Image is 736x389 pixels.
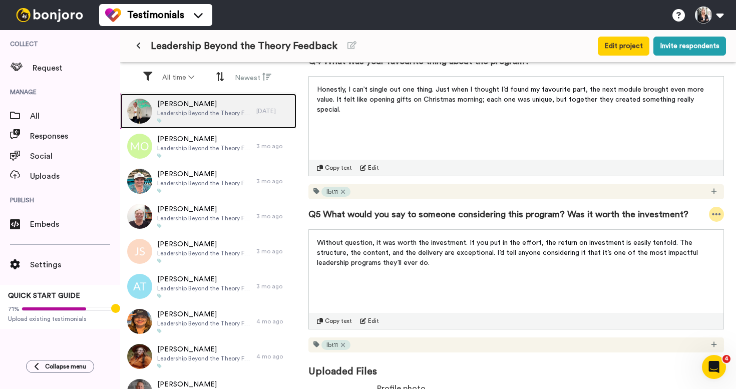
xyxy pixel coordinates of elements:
[325,164,352,172] span: Copy text
[368,317,379,325] span: Edit
[120,304,296,339] a: [PERSON_NAME]Leadership Beyond the Theory Feedback4 mo ago
[120,94,296,129] a: [PERSON_NAME]Leadership Beyond the Theory Feedback[DATE]
[702,355,726,379] iframe: Intercom live chat
[157,284,251,292] span: Leadership Beyond the Theory Feedback
[157,214,251,222] span: Leadership Beyond the Theory Feedback
[127,169,152,194] img: 85bde2a9-3fe9-41c7-92f2-ae8215b340fd.jpeg
[120,234,296,269] a: [PERSON_NAME]Leadership Beyond the Theory Feedback3 mo ago
[30,150,120,162] span: Social
[8,292,80,299] span: QUICK START GUIDE
[256,177,291,185] div: 3 mo ago
[157,344,251,354] span: [PERSON_NAME]
[8,315,112,323] span: Upload existing testimonials
[127,309,152,334] img: 9dca49ce-f62e-494b-8930-0c430fe646cc.jpeg
[256,212,291,220] div: 3 mo ago
[157,274,251,284] span: [PERSON_NAME]
[157,169,251,179] span: [PERSON_NAME]
[33,62,120,74] span: Request
[157,309,251,319] span: [PERSON_NAME]
[256,107,291,115] div: [DATE]
[157,249,251,257] span: Leadership Beyond the Theory Feedback
[30,259,120,271] span: Settings
[317,86,706,113] span: Honestly, I can’t single out one thing. Just when I thought I’d found my favourite part, the next...
[157,204,251,214] span: [PERSON_NAME]
[256,352,291,360] div: 4 mo ago
[157,134,251,144] span: [PERSON_NAME]
[653,37,726,56] button: Invite respondents
[256,282,291,290] div: 3 mo ago
[8,305,20,313] span: 71%
[308,352,724,378] span: Uploaded Files
[256,317,291,325] div: 4 mo ago
[308,207,688,221] span: Q5 What would you say to someone considering this program? Was it worth the investment?
[30,110,120,122] span: All
[120,129,296,164] a: [PERSON_NAME]Leadership Beyond the Theory Feedback3 mo ago
[111,304,120,313] div: Tooltip anchor
[127,274,152,299] img: at.png
[30,130,120,142] span: Responses
[157,239,251,249] span: [PERSON_NAME]
[157,354,251,362] span: Leadership Beyond the Theory Feedback
[229,68,277,87] button: Newest
[256,247,291,255] div: 3 mo ago
[157,109,251,117] span: Leadership Beyond the Theory Feedback
[120,339,296,374] a: [PERSON_NAME]Leadership Beyond the Theory Feedback4 mo ago
[127,239,152,264] img: js.png
[151,39,337,53] span: Leadership Beyond the Theory Feedback
[157,319,251,327] span: Leadership Beyond the Theory Feedback
[120,269,296,304] a: [PERSON_NAME]Leadership Beyond the Theory Feedback3 mo ago
[368,164,379,172] span: Edit
[256,142,291,150] div: 3 mo ago
[127,134,152,159] img: mo.png
[127,8,184,22] span: Testimonials
[30,170,120,182] span: Uploads
[317,239,700,266] span: Without question, it was worth the investment. If you put in the effort, the return on investment...
[325,317,352,325] span: Copy text
[598,37,649,56] button: Edit project
[157,99,251,109] span: [PERSON_NAME]
[127,204,152,229] img: 19f45343-9792-4b68-93e7-2abcb27500be.jpeg
[120,199,296,234] a: [PERSON_NAME]Leadership Beyond the Theory Feedback3 mo ago
[26,360,94,373] button: Collapse menu
[722,355,730,363] span: 4
[105,7,121,23] img: tm-color.svg
[156,69,200,87] button: All time
[326,188,338,196] span: lbt11
[12,8,87,22] img: bj-logo-header-white.svg
[45,362,86,370] span: Collapse menu
[157,144,251,152] span: Leadership Beyond the Theory Feedback
[120,164,296,199] a: [PERSON_NAME]Leadership Beyond the Theory Feedback3 mo ago
[326,341,338,349] span: lbt11
[157,179,251,187] span: Leadership Beyond the Theory Feedback
[127,344,152,369] img: 273e0587-530f-4a6d-8d8e-05bd820cb3f2.jpeg
[127,99,152,124] img: 9553be8c-af89-4619-ab52-1bd675987091.jpeg
[30,218,120,230] span: Embeds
